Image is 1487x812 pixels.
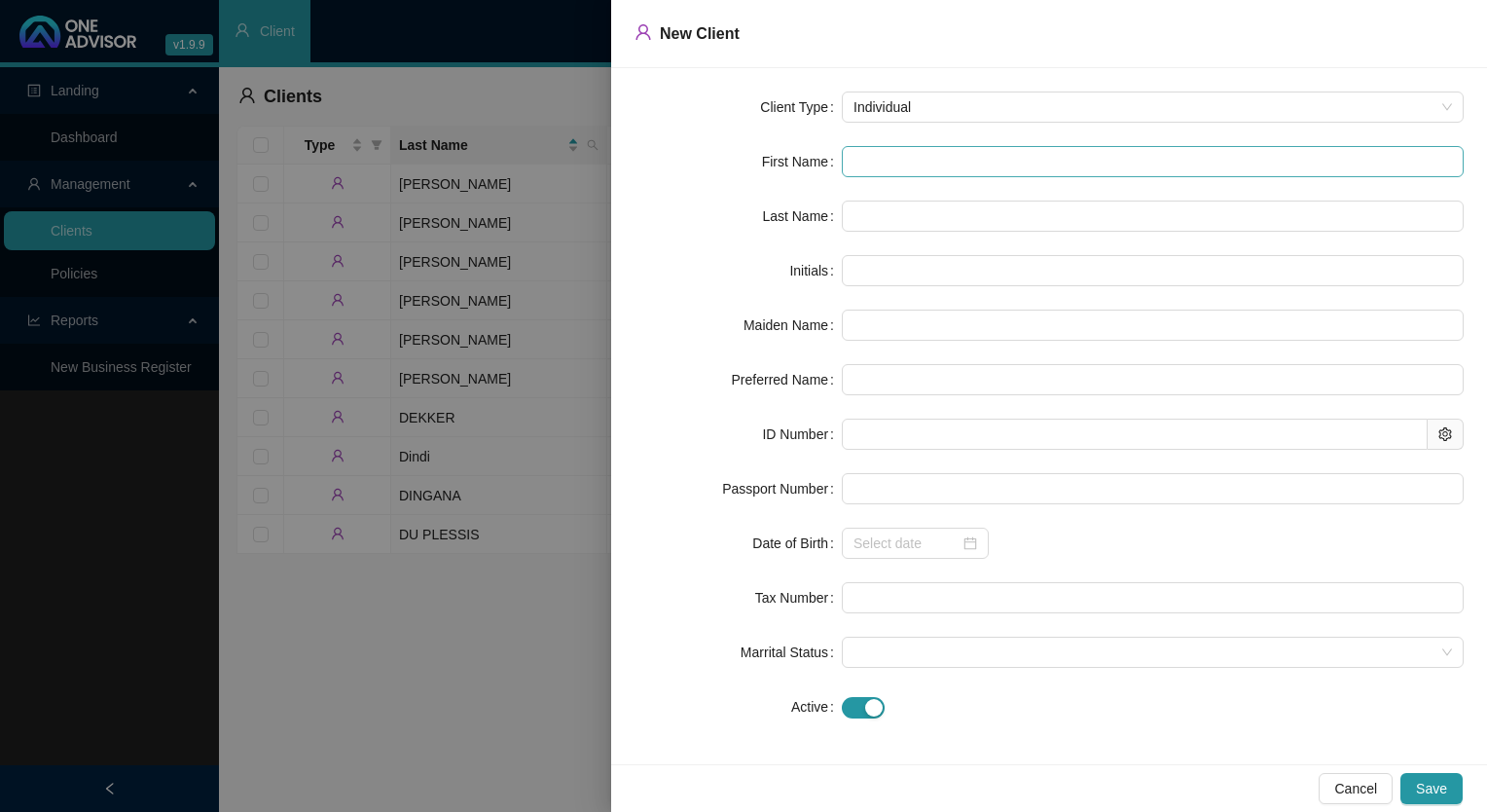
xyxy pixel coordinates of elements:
[1416,778,1447,799] span: Save
[743,310,842,341] label: Maiden Name
[732,364,842,395] label: Preferred Name
[1334,778,1377,799] span: Cancel
[760,92,842,123] label: Client Type
[791,691,842,722] label: Active
[762,146,842,177] label: First Name
[789,255,842,286] label: Initials
[762,201,842,232] label: Last Name
[762,419,842,450] label: ID Number
[741,637,842,668] label: Marrital Status
[1400,773,1463,804] button: Save
[755,582,842,613] label: Tax Number
[635,23,652,41] span: user
[752,528,842,559] label: Date of Birth
[853,533,960,554] input: Select date
[1438,427,1452,441] span: setting
[1319,773,1393,804] button: Cancel
[660,25,740,42] span: New Client
[853,92,1452,122] span: Individual
[722,473,842,504] label: Passport Number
